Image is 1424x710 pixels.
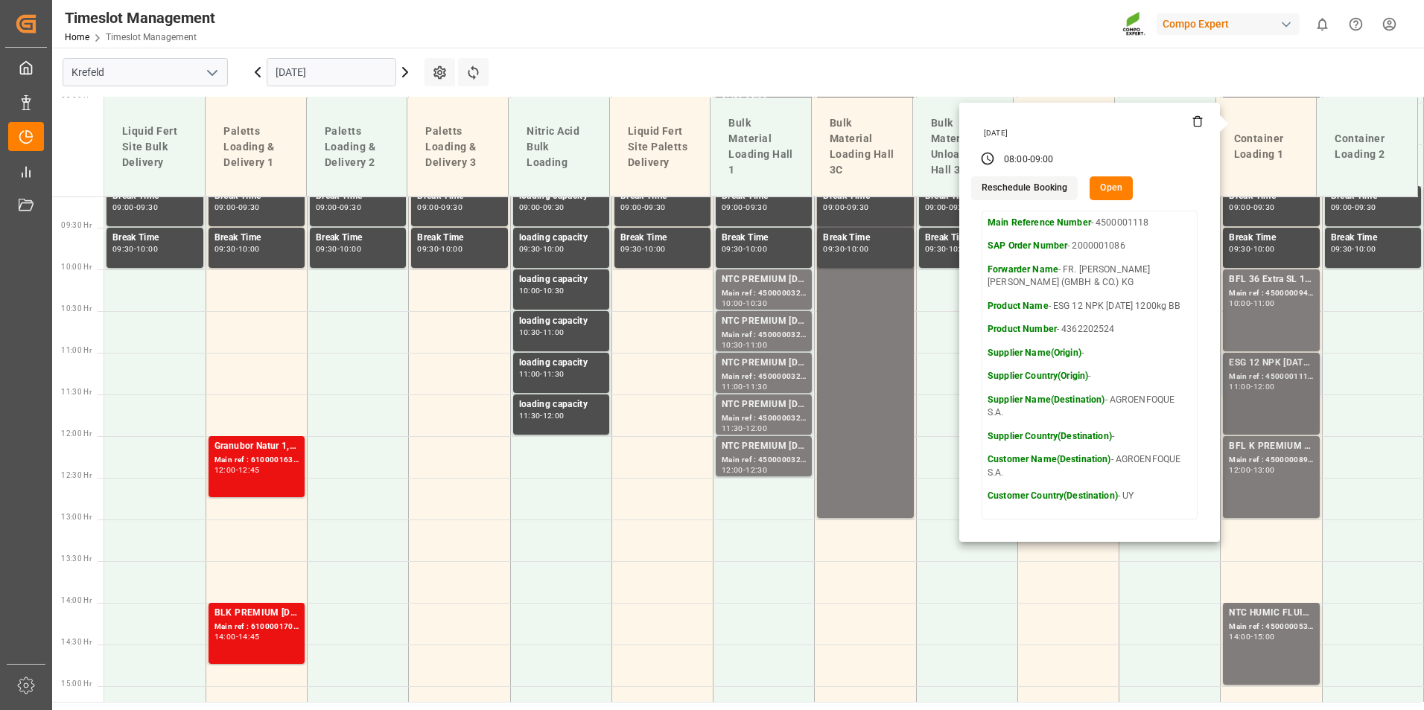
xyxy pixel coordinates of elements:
[417,231,501,246] div: Break Time
[540,412,542,419] div: -
[746,204,767,211] div: 09:30
[214,231,299,246] div: Break Time
[519,246,541,252] div: 09:30
[722,287,806,300] div: Main ref : 4500000323, 2000000077
[925,109,1002,184] div: Bulk Material Unloading Hall 3B
[61,554,92,563] span: 13:30 Hr
[61,513,92,521] span: 13:00 Hr
[988,490,1192,503] p: - UY
[722,329,806,342] div: Main ref : 4500000324, 2000000077
[519,371,541,377] div: 11:00
[1229,633,1250,640] div: 14:00
[824,109,900,184] div: Bulk Material Loading Hall 3C
[417,204,439,211] div: 09:00
[1228,125,1305,168] div: Container Loading 1
[112,204,134,211] div: 09:00
[1229,454,1313,467] div: Main ref : 4500000893, 2000000905;
[519,204,541,211] div: 09:00
[988,347,1192,360] p: -
[722,109,799,184] div: Bulk Material Loading Hall 1
[1229,371,1313,383] div: Main ref : 4500001114, 2000001086
[521,118,597,176] div: Nitric Acid Bulk Loading
[337,246,340,252] div: -
[620,231,705,246] div: Break Time
[743,204,746,211] div: -
[988,301,1049,311] strong: Product Name
[543,371,565,377] div: 11:30
[1229,383,1250,390] div: 11:00
[417,246,439,252] div: 09:30
[61,221,92,229] span: 09:30 Hr
[236,204,238,211] div: -
[743,467,746,473] div: -
[1329,125,1405,168] div: Container Loading 2
[746,383,767,390] div: 11:30
[1028,153,1030,167] div: -
[946,246,948,252] div: -
[1253,246,1275,252] div: 10:00
[1157,10,1306,38] button: Compo Expert
[61,596,92,604] span: 14:00 Hr
[419,118,496,176] div: Paletts Loading & Delivery 3
[988,348,1081,358] strong: Supplier Name(Origin)
[236,633,238,640] div: -
[642,246,644,252] div: -
[319,118,395,176] div: Paletts Loading & Delivery 2
[988,454,1110,464] strong: Customer Name(Destination)
[61,429,92,438] span: 12:00 Hr
[112,231,197,246] div: Break Time
[1339,7,1373,41] button: Help Center
[988,371,1088,381] strong: Supplier Country(Origin)
[540,329,542,336] div: -
[540,246,542,252] div: -
[722,425,743,432] div: 11:30
[743,246,746,252] div: -
[722,454,806,467] div: Main ref : 4500000327, 2000000077
[214,633,236,640] div: 14:00
[925,246,947,252] div: 09:30
[1355,204,1376,211] div: 09:30
[722,383,743,390] div: 11:00
[1229,231,1313,246] div: Break Time
[988,240,1192,253] p: - 2000001086
[722,272,806,287] div: NTC PREMIUM [DATE]+3+TE BULK
[61,346,92,354] span: 11:00 Hr
[845,246,847,252] div: -
[1352,246,1354,252] div: -
[746,425,767,432] div: 12:00
[644,204,666,211] div: 09:30
[1306,7,1339,41] button: show 0 new notifications
[238,633,260,640] div: 14:45
[112,246,134,252] div: 09:30
[1331,204,1353,211] div: 09:00
[1250,467,1253,473] div: -
[722,467,743,473] div: 12:00
[722,371,806,383] div: Main ref : 4500000325, 2000000077
[746,246,767,252] div: 10:00
[622,118,699,176] div: Liquid Fert Site Paletts Delivery
[722,300,743,307] div: 10:00
[340,204,361,211] div: 09:30
[441,204,463,211] div: 09:30
[1331,231,1415,246] div: Break Time
[949,204,970,211] div: 09:30
[1250,383,1253,390] div: -
[1250,633,1253,640] div: -
[439,204,441,211] div: -
[1250,246,1253,252] div: -
[971,176,1078,200] button: Reschedule Booking
[1229,204,1250,211] div: 09:00
[722,356,806,371] div: NTC PREMIUM [DATE]+3+TE BULK
[543,204,565,211] div: 09:30
[823,231,907,246] div: Break Time
[1253,204,1275,211] div: 09:30
[620,246,642,252] div: 09:30
[316,204,337,211] div: 09:00
[743,425,746,432] div: -
[214,621,299,633] div: Main ref : 6100001706, 2000001285
[1030,153,1054,167] div: 09:00
[543,329,565,336] div: 11:00
[519,287,541,294] div: 10:00
[61,679,92,688] span: 15:00 Hr
[988,431,1112,441] strong: Supplier Country(Destination)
